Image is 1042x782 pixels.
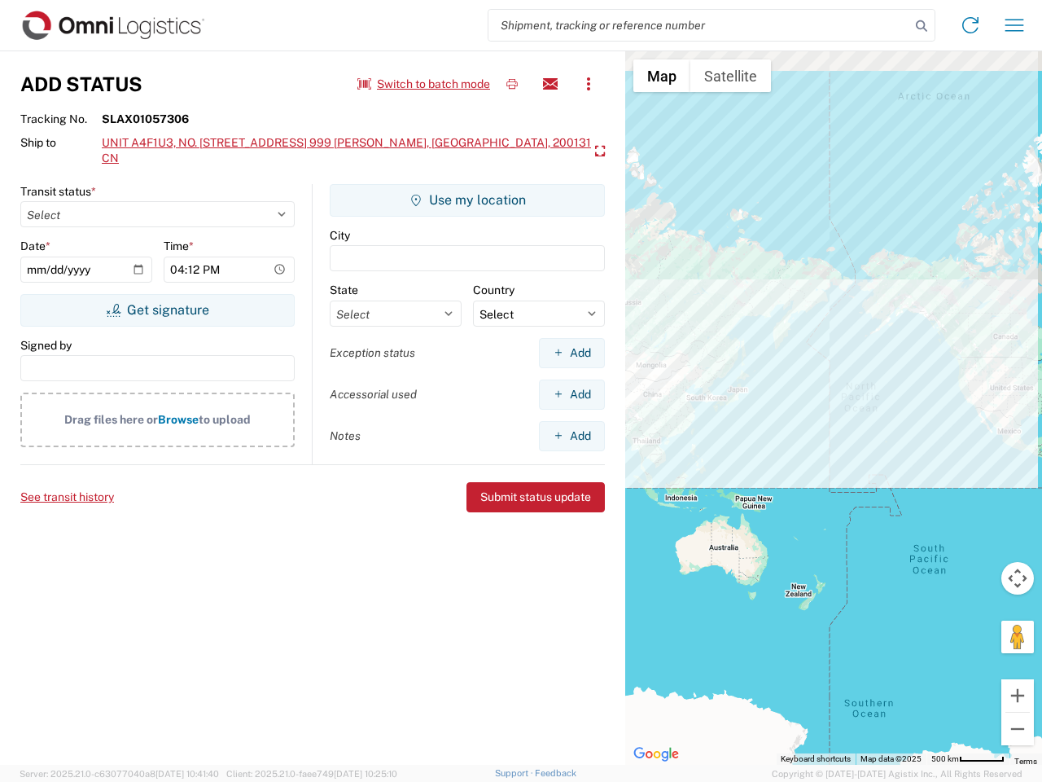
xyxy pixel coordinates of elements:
[1001,679,1034,712] button: Zoom in
[466,482,605,512] button: Submit status update
[781,753,851,765] button: Keyboard shortcuts
[1014,757,1037,766] a: Terms
[164,239,194,253] label: Time
[155,769,219,779] span: [DATE] 10:41:40
[495,768,536,778] a: Support
[20,112,102,126] span: Tracking No.
[20,72,142,96] h3: Add Status
[102,130,605,173] a: UNIT A4F1U3, NO. [STREET_ADDRESS] 999 [PERSON_NAME], [GEOGRAPHIC_DATA], 200131 CN
[330,283,358,297] label: State
[860,754,922,763] span: Map data ©2025
[20,239,50,253] label: Date
[102,112,189,126] strong: SLAX01057306
[20,294,295,327] button: Get signature
[633,59,690,92] button: Show street map
[488,10,910,41] input: Shipment, tracking or reference number
[64,413,158,426] span: Drag files here or
[629,744,683,765] a: Open this area in Google Maps (opens a new window)
[20,484,114,511] button: See transit history
[690,59,771,92] button: Show satellite imagery
[226,769,397,779] span: Client: 2025.21.0-faee749
[539,380,605,410] button: Add
[539,421,605,451] button: Add
[772,767,1022,781] span: Copyright © [DATE]-[DATE] Agistix Inc., All Rights Reserved
[330,428,361,443] label: Notes
[1001,562,1034,595] button: Map camera controls
[629,744,683,765] img: Google
[330,228,350,243] label: City
[357,71,490,98] button: Switch to batch mode
[1001,621,1034,653] button: Drag Pegman onto the map to open Street View
[20,338,72,353] label: Signed by
[330,184,605,217] button: Use my location
[1001,713,1034,745] button: Zoom out
[199,413,251,426] span: to upload
[330,387,417,402] label: Accessorial used
[539,338,605,368] button: Add
[20,135,102,150] span: Ship to
[473,283,514,297] label: Country
[330,345,415,360] label: Exception status
[535,768,576,778] a: Feedback
[20,184,96,199] label: Transit status
[20,769,219,779] span: Server: 2025.21.0-c63077040a8
[926,753,1009,765] button: Map Scale: 500 km per 52 pixels
[931,754,959,763] span: 500 km
[334,769,397,779] span: [DATE] 10:25:10
[158,413,199,426] span: Browse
